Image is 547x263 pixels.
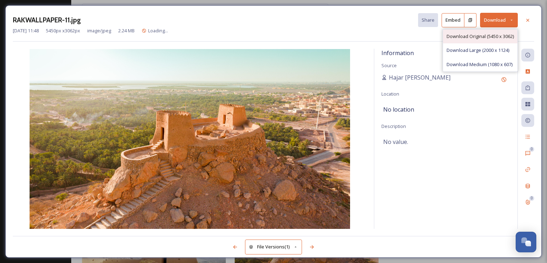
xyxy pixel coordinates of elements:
span: 5450 px x 3062 px [46,27,80,34]
span: Source [381,62,397,69]
span: Loading... [148,27,168,34]
span: No location [383,105,414,114]
span: Download Large (2000 x 1124) [447,47,509,54]
span: Hajar [PERSON_NAME] [389,73,450,82]
span: Download Original (5450 x 3062) [447,33,514,40]
h3: RAKWALLPAPER-11.jpg [13,15,81,25]
span: image/jpeg [87,27,111,34]
button: File Versions(1) [245,240,302,254]
span: Download Medium (1080 x 607) [447,61,512,68]
button: Open Chat [516,232,536,252]
button: Share [418,13,438,27]
img: DA1A009F-3304-459B-91D7B180325CC18A.jpg [13,49,367,229]
span: Location [381,91,399,97]
button: Download [480,13,518,27]
button: Embed [442,13,464,27]
span: [DATE] 11:48 [13,27,39,34]
span: Information [381,49,414,57]
span: 2.24 MB [118,27,135,34]
div: 0 [529,196,534,201]
div: 0 [529,147,534,152]
span: No value. [383,138,408,146]
span: Description [381,123,406,129]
